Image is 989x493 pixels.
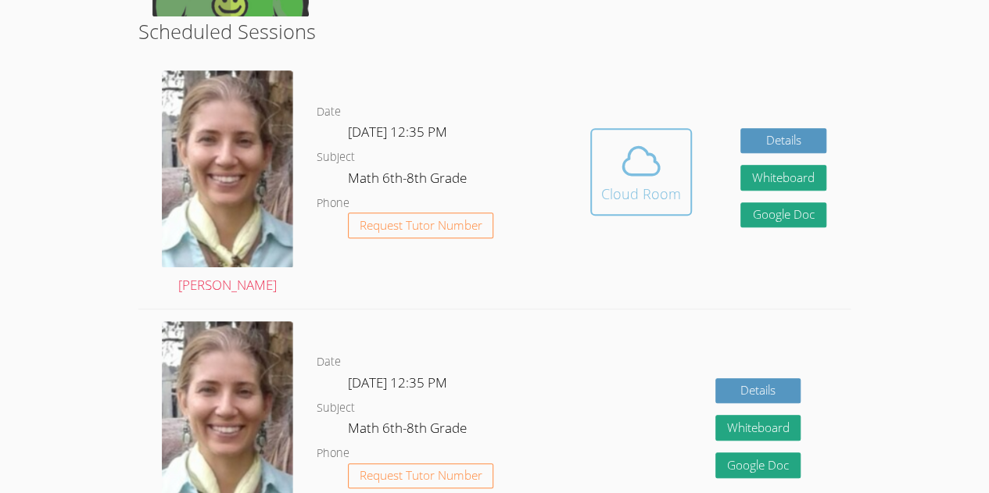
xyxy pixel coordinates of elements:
[601,183,681,205] div: Cloud Room
[740,165,826,191] button: Whiteboard
[317,444,349,463] dt: Phone
[360,470,482,481] span: Request Tutor Number
[740,128,826,154] a: Details
[317,352,341,372] dt: Date
[590,128,692,216] button: Cloud Room
[348,373,447,391] span: [DATE] 12:35 PM
[317,398,355,418] dt: Subject
[348,213,494,238] button: Request Tutor Number
[740,202,826,228] a: Google Doc
[715,452,801,478] a: Google Doc
[317,102,341,122] dt: Date
[360,220,482,231] span: Request Tutor Number
[715,415,801,441] button: Whiteboard
[715,378,801,404] a: Details
[348,417,470,444] dd: Math 6th-8th Grade
[348,123,447,141] span: [DATE] 12:35 PM
[138,16,851,46] h2: Scheduled Sessions
[162,70,293,296] a: [PERSON_NAME]
[317,148,355,167] dt: Subject
[348,167,470,194] dd: Math 6th-8th Grade
[348,463,494,489] button: Request Tutor Number
[162,70,293,267] img: Screenshot%202024-09-06%20202226%20-%20Cropped.png
[317,194,349,213] dt: Phone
